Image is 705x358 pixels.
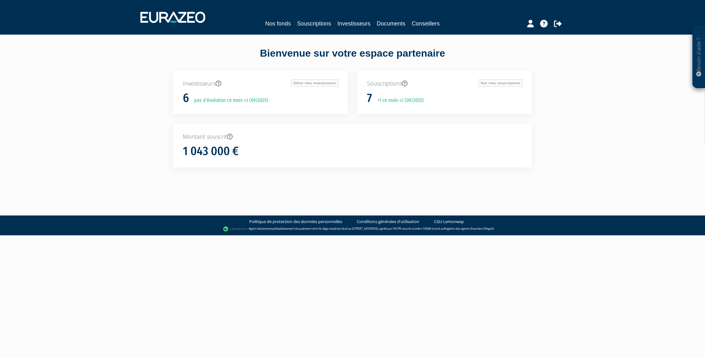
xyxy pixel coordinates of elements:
a: Politique de protection des données personnelles [249,219,342,225]
a: Documents [377,19,405,28]
img: logo-lemonway.png [223,226,247,232]
a: Souscriptions [297,19,331,28]
p: Montant souscrit [183,133,522,141]
a: Gérer mes investisseurs [291,80,338,87]
img: 1732889491-logotype_eurazeo_blanc_rvb.png [140,12,205,23]
a: Nos fonds [265,19,291,28]
a: Registre des agents financiers (Regafi) [444,227,494,231]
a: Voir mes souscriptions [479,80,522,87]
a: Conditions générales d'utilisation [357,219,419,225]
h1: 1 043 000 € [183,145,239,158]
h1: 6 [183,92,189,105]
div: Bienvenue sur votre espace partenaire [168,46,537,71]
p: pas d'évolution ce mois-ci (09/2025) [190,97,268,104]
a: Conseillers [412,19,440,28]
p: Besoin d'aide ? [695,29,702,85]
p: +1 ce mois-ci (09/2025) [373,97,424,104]
h1: 7 [367,92,372,105]
a: Lemonway [261,227,275,231]
div: - Agent de (établissement de paiement dont le siège social est situé au [STREET_ADDRESS], agréé p... [6,226,699,232]
a: Investisseurs [337,19,370,28]
a: CGU Lemonway [434,219,464,225]
p: Souscriptions [367,80,522,88]
p: Investisseurs [183,80,338,88]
